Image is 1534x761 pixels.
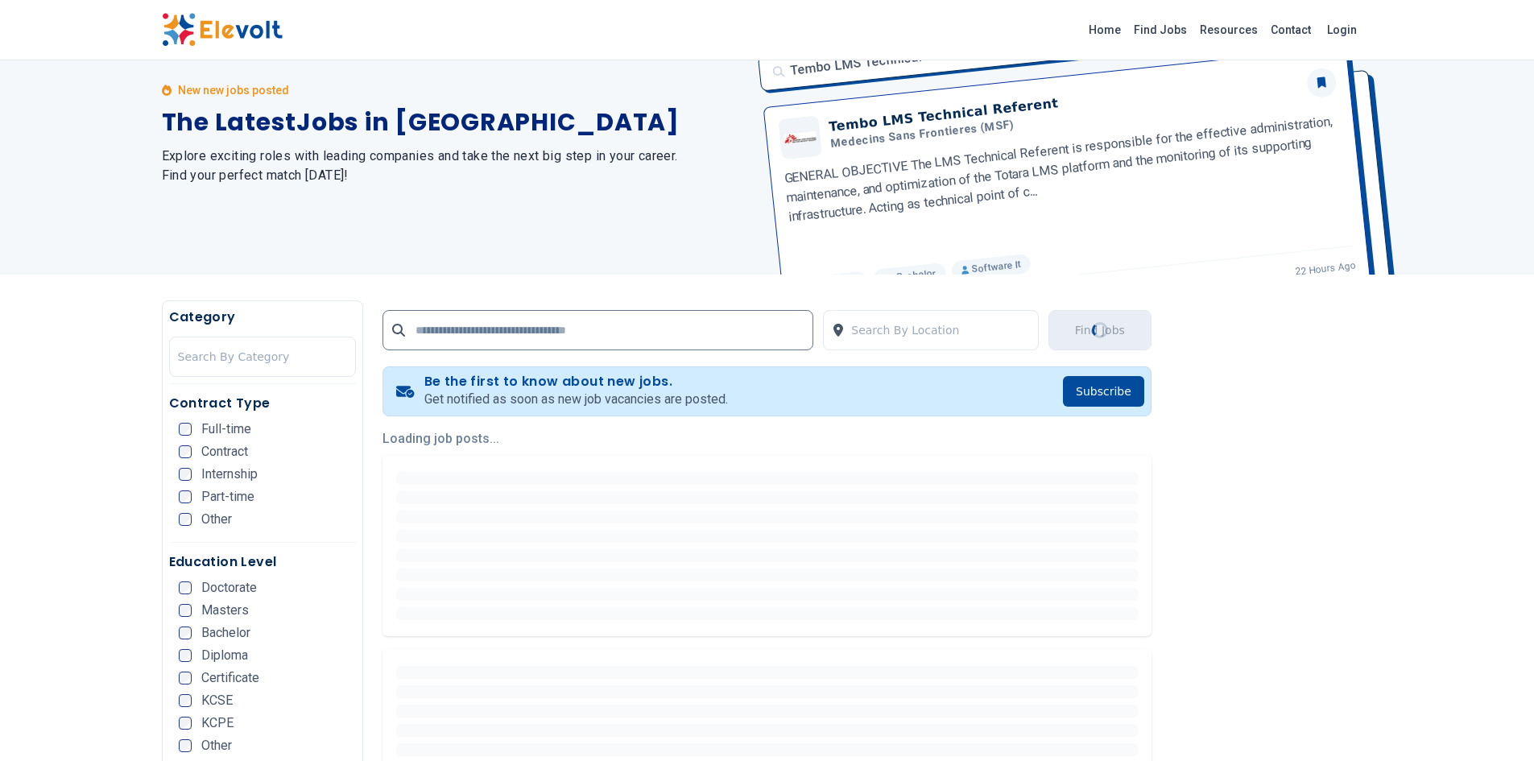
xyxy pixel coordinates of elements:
a: Login [1317,14,1367,46]
a: Find Jobs [1127,17,1193,43]
h5: Category [169,308,357,327]
input: Doctorate [179,581,192,594]
a: Contact [1264,17,1317,43]
span: Certificate [201,672,259,684]
input: Contract [179,445,192,458]
iframe: Chat Widget [1453,684,1534,761]
button: Find JobsLoading... [1048,310,1152,350]
h1: The Latest Jobs in [GEOGRAPHIC_DATA] [162,108,748,137]
span: Internship [201,468,258,481]
p: Get notified as soon as new job vacancies are posted. [424,390,728,409]
span: Masters [201,604,249,617]
span: Full-time [201,423,251,436]
span: Contract [201,445,248,458]
span: Bachelor [201,627,250,639]
h4: Be the first to know about new jobs. [424,374,728,390]
h5: Education Level [169,552,357,572]
span: Other [201,739,232,752]
input: Part-time [179,490,192,503]
input: KCPE [179,717,192,730]
h2: Explore exciting roles with leading companies and take the next big step in your career. Find you... [162,147,748,185]
input: Other [179,513,192,526]
a: Home [1082,17,1127,43]
span: Doctorate [201,581,257,594]
input: Full-time [179,423,192,436]
button: Subscribe [1063,376,1144,407]
p: New new jobs posted [178,82,289,98]
input: Masters [179,604,192,617]
span: Other [201,513,232,526]
p: Loading job posts... [382,429,1152,449]
span: Diploma [201,649,248,662]
span: Part-time [201,490,254,503]
input: KCSE [179,694,192,707]
input: Other [179,739,192,752]
span: KCSE [201,694,233,707]
img: Elevolt [162,13,283,47]
input: Bachelor [179,627,192,639]
h5: Contract Type [169,394,357,413]
input: Internship [179,468,192,481]
span: KCPE [201,717,234,730]
input: Diploma [179,649,192,662]
input: Certificate [179,672,192,684]
a: Resources [1193,17,1264,43]
div: Loading... [1091,321,1109,339]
